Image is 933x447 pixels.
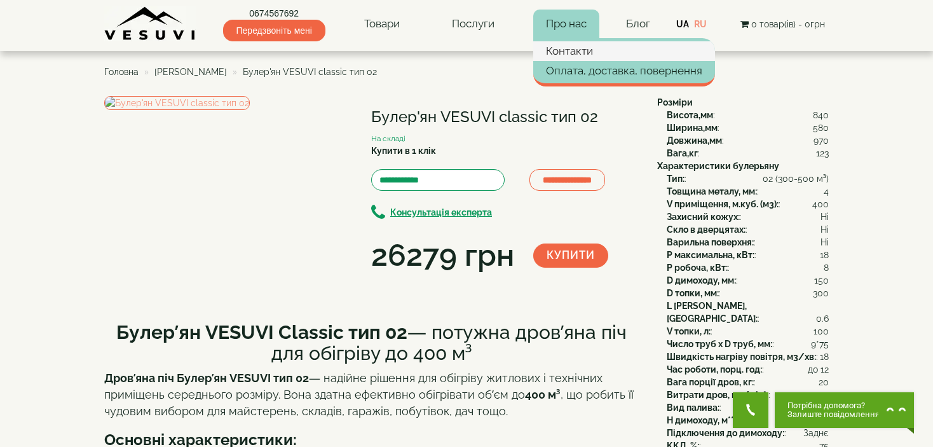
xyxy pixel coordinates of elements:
b: P максимальна, кВт: [667,250,754,260]
img: content [104,6,196,41]
a: Блог [626,17,650,30]
b: Розміри [657,97,693,107]
h1: Булер'ян VESUVI classic тип 02 [371,109,638,125]
b: D димоходу, мм: [667,275,736,285]
div: : [667,350,829,363]
a: RU [694,19,707,29]
span: 123 [816,147,829,160]
span: Залиште повідомлення [787,410,880,419]
div: 26279 грн [371,234,514,277]
button: Get Call button [733,392,768,428]
div: : [667,261,829,274]
span: 100 [814,325,829,338]
a: Оплата, доставка, повернення [533,61,715,80]
b: Захисний кожух: [667,212,740,222]
span: Потрібна допомога? [787,401,880,410]
div: : [667,325,829,338]
span: Заднє [803,427,829,439]
b: Витрати дров, м3/міс*: [667,390,768,400]
b: Скло в дверцятах: [667,224,746,235]
b: Тип: [667,174,684,184]
span: 0.6 [816,312,829,325]
b: Ширина,мм [667,123,718,133]
span: до 12 [808,363,829,376]
b: Довжина,мм [667,135,722,146]
b: L [PERSON_NAME], [GEOGRAPHIC_DATA]: [667,301,758,324]
b: H димоходу, м**: [667,415,736,425]
b: D топки, мм: [667,288,719,298]
div: : [667,299,829,325]
a: [PERSON_NAME] [154,67,227,77]
div: : [667,376,829,389]
div: : [667,249,829,261]
span: Булер'ян VESUVI classic тип 02 [243,67,377,77]
b: P робоча, кВт: [667,263,728,273]
span: 18 [820,350,829,363]
a: Головна [104,67,139,77]
a: Контакти [533,41,715,60]
strong: Дров’яна піч Булер’ян VESUVI тип 02 [104,371,309,385]
b: V топки, л: [667,326,711,336]
button: Chat button [775,392,914,428]
b: V приміщення, м.куб. (м3): [667,199,779,209]
div: : [667,274,829,287]
span: 02 (300-500 м³) [763,172,829,185]
div: : [667,401,829,414]
img: Булер'ян VESUVI classic тип 02 [104,96,250,110]
span: Ні [821,236,829,249]
span: 840 [813,109,829,121]
span: 580 [813,121,829,134]
strong: 400 м³ [525,388,561,401]
b: Вага,кг [667,148,698,158]
div: : [667,198,829,210]
b: Варильна поверхня: [667,237,754,247]
div: : [667,338,829,350]
span: 300 [813,287,829,299]
b: Характеристики булерьяну [657,161,779,171]
small: На складі [371,134,405,143]
div: : [667,121,829,134]
a: Про нас [533,10,599,39]
div: : [667,172,829,185]
b: Швидкість нагріву повітря, м3/хв: [667,352,816,362]
a: Послуги [439,10,507,39]
div: : [667,414,829,427]
span: 20 [819,376,829,389]
button: 0 товар(ів) - 0грн [737,17,829,31]
span: Передзвоніть мені [223,20,325,41]
p: — надійне рішення для обігріву житлових і технічних приміщень середнього розміру. Вона здатна ефе... [104,370,638,419]
div: : [667,287,829,299]
div: : [667,223,829,236]
b: Висота,мм [667,110,713,120]
label: Купити в 1 клік [371,144,436,157]
b: Вид палива: [667,402,719,413]
b: Час роботи, порц. год: [667,364,762,375]
button: Купити [533,244,608,268]
b: Вага порції дров, кг: [667,377,754,387]
h2: — потужна дров’яна піч для обігріву до 400 м³ [104,322,638,364]
span: 18 [820,249,829,261]
div: : [667,109,829,121]
span: 0 товар(ів) - 0грн [751,19,825,29]
div: : [667,389,829,401]
div: : [667,147,829,160]
b: Булер’ян VESUVI Classic тип 02 [116,321,407,343]
b: Товщина металу, мм: [667,186,757,196]
a: 0674567692 [223,7,325,20]
div: : [667,210,829,223]
div: : [667,427,829,439]
b: Число труб x D труб, мм: [667,339,772,349]
span: 4 [824,185,829,198]
b: Підключення до димоходу: [667,428,784,438]
div: : [667,185,829,198]
div: : [667,363,829,376]
span: Ні [821,223,829,236]
div: : [667,236,829,249]
span: 400 [812,198,829,210]
span: 8 [824,261,829,274]
div: : [667,134,829,147]
a: Товари [351,10,412,39]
